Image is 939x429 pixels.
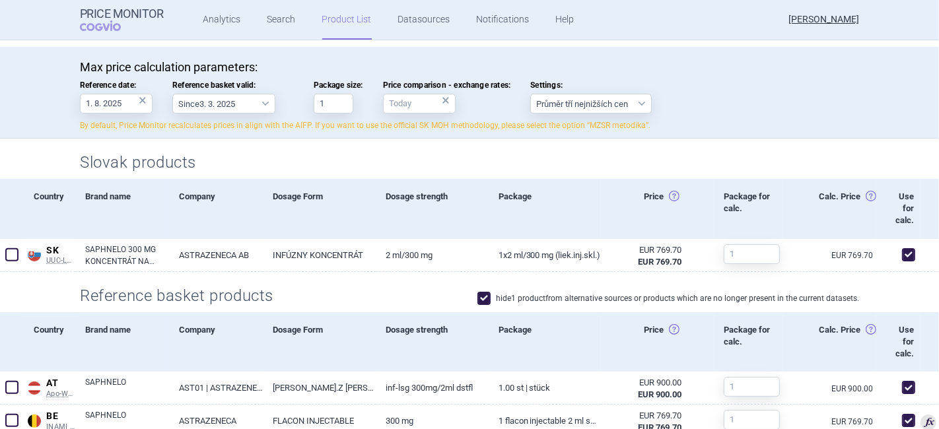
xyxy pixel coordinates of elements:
h2: Slovak products [80,152,859,174]
span: Settings: [530,81,652,90]
span: COGVIO [80,20,139,31]
div: Package for calc. [714,179,782,239]
div: Use for calc. [876,312,921,372]
span: Apo-Warenv.I [46,389,75,399]
div: Package [489,312,602,372]
div: Dosage Form [263,312,376,372]
span: Reference basket valid: [172,81,294,90]
div: Use for calc. [876,179,921,239]
div: × [139,93,147,108]
div: Country [24,179,75,239]
div: Package [489,179,602,239]
span: Package size: [314,81,363,90]
img: Austria [28,381,41,395]
input: 1 [724,244,780,264]
a: INF-LSG 300MG/2ML DSTFL [376,372,489,404]
span: UUC-LP B [46,256,75,265]
select: Settings: [530,94,652,114]
span: AT [46,378,75,389]
p: Max price calculation parameters: [80,60,859,75]
span: SK [46,245,75,257]
img: Slovakia [28,248,41,261]
a: ATATApo-Warenv.I [24,375,75,398]
div: Price [601,312,714,372]
input: Package size: [314,94,353,114]
h2: Reference basket products [80,285,284,307]
select: Reference basket valid: [172,94,275,114]
abbr: Ex-Factory bez DPH zo zdroja [611,244,681,268]
a: SAPHNELO 300 MG KONCENTRÁT NA INFÚZNY ROZTOK [85,244,169,267]
input: 1 [724,377,780,397]
a: SAPHNELO [85,376,169,400]
abbr: Ex-Factory bez DPH zo zdroja [611,377,681,401]
div: Company [169,312,263,372]
a: 2 ml/300 mg [376,239,489,271]
div: Company [169,179,263,239]
p: By default, Price Monitor recalculates prices in align with the AIFP. If you want to use the offi... [80,120,859,131]
div: Package for calc. [714,312,782,372]
div: Brand name [75,312,169,372]
a: [PERSON_NAME].Z [PERSON_NAME].EINER [263,372,376,404]
div: EUR 900.00 [611,377,681,389]
div: Price [601,179,714,239]
div: Dosage strength [376,179,489,239]
strong: EUR 769.70 [638,257,681,267]
span: Reference date: [80,81,153,90]
div: Calc. Price [782,179,876,239]
div: Calc. Price [782,312,876,372]
a: EUR 769.70 [831,251,877,259]
div: Dosage Form [263,179,376,239]
div: EUR 769.70 [611,410,681,422]
a: INFÚZNY KONCENTRÁT [263,239,376,271]
a: ASTRAZENECA AB [169,239,263,271]
span: Price comparison - exchange rates: [383,81,511,90]
a: 1x2 ml/300 mg (liek.inj.skl.) [489,239,602,271]
input: Reference date:× [80,94,153,114]
div: EUR 769.70 [611,244,681,256]
div: Country [24,312,75,372]
div: Brand name [75,179,169,239]
a: 1.00 ST | Stück [489,372,602,404]
img: Belgium [28,414,41,428]
span: BE [46,411,75,422]
label: hide 1 product from alternative sources or products which are no longer present in the current da... [477,292,859,305]
a: EUR 900.00 [831,385,877,393]
strong: EUR 900.00 [638,389,681,399]
a: Price MonitorCOGVIO [80,7,164,32]
a: SKSKUUC-LP B [24,242,75,265]
a: AST01 | ASTRAZENECA OESTERREICH [169,372,263,404]
div: Dosage strength [376,312,489,372]
a: EUR 769.70 [831,418,877,426]
div: × [442,93,450,108]
input: Price comparison - exchange rates:× [383,94,456,114]
strong: Price Monitor [80,7,164,20]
